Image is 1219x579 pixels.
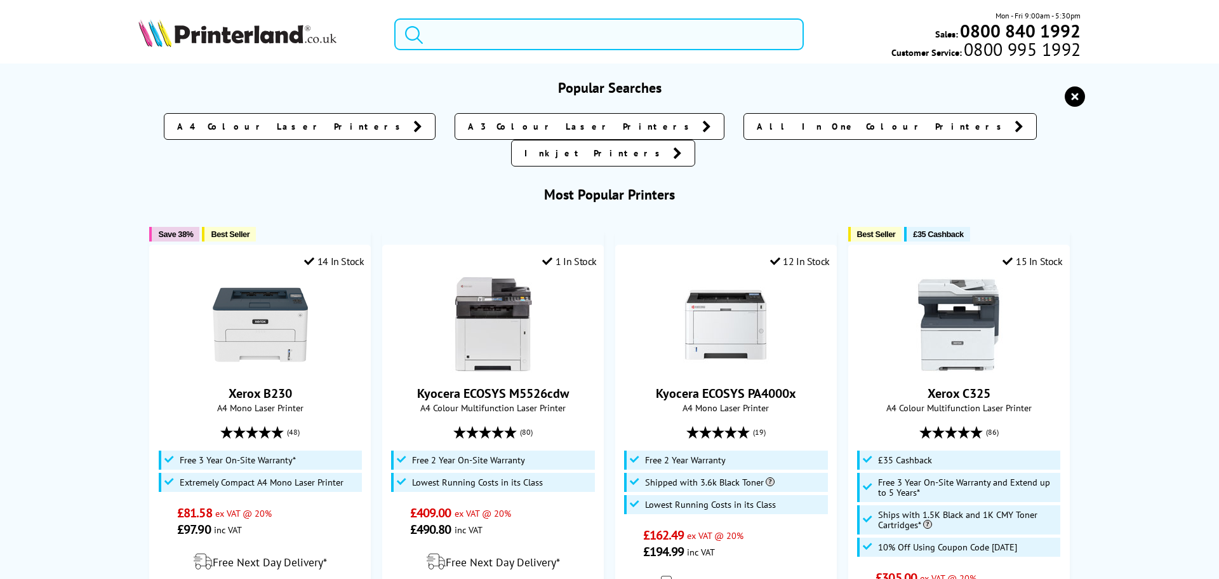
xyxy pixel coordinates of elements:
[656,385,796,402] a: Kyocera ECOSYS PA4000x
[211,229,250,239] span: Best Seller
[213,362,308,375] a: Xerox B230
[878,455,932,465] span: £35 Cashback
[1003,255,1062,268] div: 15 In Stock
[446,362,541,375] a: Kyocera ECOSYS M5526cdw
[164,113,436,140] a: A4 Colour Laser Printers
[158,229,193,239] span: Save 38%
[878,542,1017,552] span: 10% Off Using Coupon Code [DATE]
[891,43,1081,58] span: Customer Service:
[138,19,378,50] a: Printerland Logo
[904,227,969,242] button: £35 Cashback
[455,524,483,536] span: inc VAT
[622,402,830,414] span: A4 Mono Laser Printer
[757,120,1008,133] span: All In One Colour Printers
[678,362,773,375] a: Kyocera ECOSYS PA4000x
[913,229,963,239] span: £35 Cashback
[935,28,958,40] span: Sales:
[410,505,451,521] span: £409.00
[770,255,830,268] div: 12 In Stock
[855,402,1063,414] span: A4 Colour Multifunction Laser Printer
[215,507,272,519] span: ex VAT @ 20%
[287,420,300,444] span: (48)
[928,385,990,402] a: Xerox C325
[394,18,804,50] input: Search product
[138,186,1081,203] h3: Most Popular Printers
[958,25,1081,37] a: 0800 840 1992
[753,420,766,444] span: (19)
[229,385,292,402] a: Xerox B230
[202,227,256,242] button: Best Seller
[542,255,597,268] div: 1 In Stock
[743,113,1037,140] a: All In One Colour Printers
[156,402,364,414] span: A4 Mono Laser Printer
[177,505,212,521] span: £81.58
[177,521,211,538] span: £97.90
[511,140,695,167] a: Inkjet Printers
[986,420,999,444] span: (86)
[468,120,696,133] span: A3 Colour Laser Printers
[138,79,1081,97] h3: Popular Searches
[645,455,726,465] span: Free 2 Year Warranty
[213,277,308,372] img: Xerox B230
[848,227,902,242] button: Best Seller
[446,277,541,372] img: Kyocera ECOSYS M5526cdw
[149,227,199,242] button: Save 38%
[524,147,667,160] span: Inkjet Printers
[962,43,1081,55] span: 0800 995 1992
[645,500,776,510] span: Lowest Running Costs in its Class
[643,543,684,560] span: £194.99
[455,507,511,519] span: ex VAT @ 20%
[410,521,451,538] span: £490.80
[389,402,597,414] span: A4 Colour Multifunction Laser Printer
[417,385,569,402] a: Kyocera ECOSYS M5526cdw
[911,277,1006,372] img: Xerox C325
[177,120,407,133] span: A4 Colour Laser Printers
[455,113,724,140] a: A3 Colour Laser Printers
[878,510,1057,530] span: Ships with 1.5K Black and 1K CMY Toner Cartridges*
[911,362,1006,375] a: Xerox C325
[878,477,1057,498] span: Free 3 Year On-Site Warranty and Extend up to 5 Years*
[687,529,743,542] span: ex VAT @ 20%
[180,477,343,487] span: Extremely Compact A4 Mono Laser Printer
[687,546,715,558] span: inc VAT
[412,477,543,487] span: Lowest Running Costs in its Class
[996,10,1081,22] span: Mon - Fri 9:00am - 5:30pm
[180,455,296,465] span: Free 3 Year On-Site Warranty*
[304,255,364,268] div: 14 In Stock
[412,455,525,465] span: Free 2 Year On-Site Warranty
[645,477,775,487] span: Shipped with 3.6k Black Toner
[214,524,242,536] span: inc VAT
[520,420,533,444] span: (80)
[857,229,896,239] span: Best Seller
[960,19,1081,43] b: 0800 840 1992
[643,527,684,543] span: £162.49
[138,19,336,47] img: Printerland Logo
[678,277,773,372] img: Kyocera ECOSYS PA4000x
